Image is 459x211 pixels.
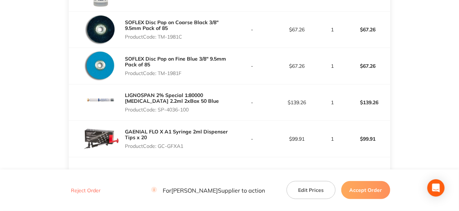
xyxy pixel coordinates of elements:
[275,63,319,69] p: $67.26
[230,27,274,32] p: -
[151,187,265,194] p: For [PERSON_NAME] Supplier to action
[320,100,345,105] p: 1
[287,181,336,199] button: Edit Prices
[69,187,103,194] button: Reject Order
[320,136,345,142] p: 1
[275,100,319,105] p: $139.26
[346,21,390,38] p: $67.26
[346,130,390,148] p: $99.91
[125,143,229,149] p: Product Code: GC-GFXA1
[125,107,229,113] p: Product Code: SP-4036-100
[125,56,226,68] a: SOFLEX Disc Pop on Fine Blue 3/8" 9.5mm Pack of 85
[125,19,219,31] a: SOFLEX Disc Pop on Coarse Black 3/8" 9.5mm Pack of 85
[125,128,228,141] a: GAENIAL FLO X A1 Syringe 2ml Dispenser Tips x 20
[230,100,274,105] p: -
[125,92,219,104] a: LIGNOSPAN 2% Special 1:80000 [MEDICAL_DATA] 2.2ml 2xBox 50 Blue
[83,121,119,157] img: MnByYmtkbQ
[83,84,119,120] img: bWJ5YmllZg
[341,181,390,199] button: Accept Order
[346,94,390,111] p: $139.26
[69,157,229,179] td: Message: -
[230,63,274,69] p: -
[427,179,445,197] div: Open Intercom Messenger
[230,136,274,142] p: -
[125,70,229,76] p: Product Code: TM-1981F
[275,27,319,32] p: $67.26
[346,57,390,75] p: $67.26
[275,136,319,142] p: $99.91
[83,12,119,48] img: MXBzdW1haQ
[320,27,345,32] p: 1
[125,34,229,40] p: Product Code: TM-1981C
[320,63,345,69] p: 1
[83,48,119,84] img: NnV0anpyMQ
